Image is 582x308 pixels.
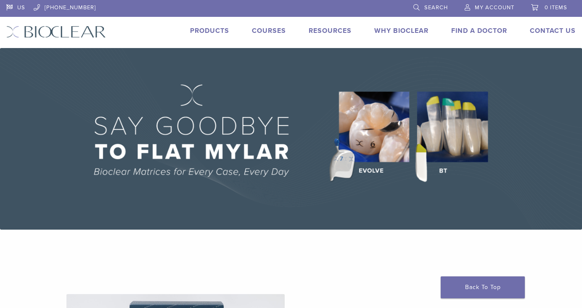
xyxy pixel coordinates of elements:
a: Courses [252,27,286,35]
img: Bioclear [6,26,106,38]
a: Back To Top [441,276,525,298]
span: 0 items [545,4,567,11]
a: Why Bioclear [374,27,429,35]
a: Products [190,27,229,35]
span: My Account [475,4,514,11]
a: Contact Us [530,27,576,35]
a: Find A Doctor [451,27,507,35]
span: Search [424,4,448,11]
a: Resources [309,27,352,35]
